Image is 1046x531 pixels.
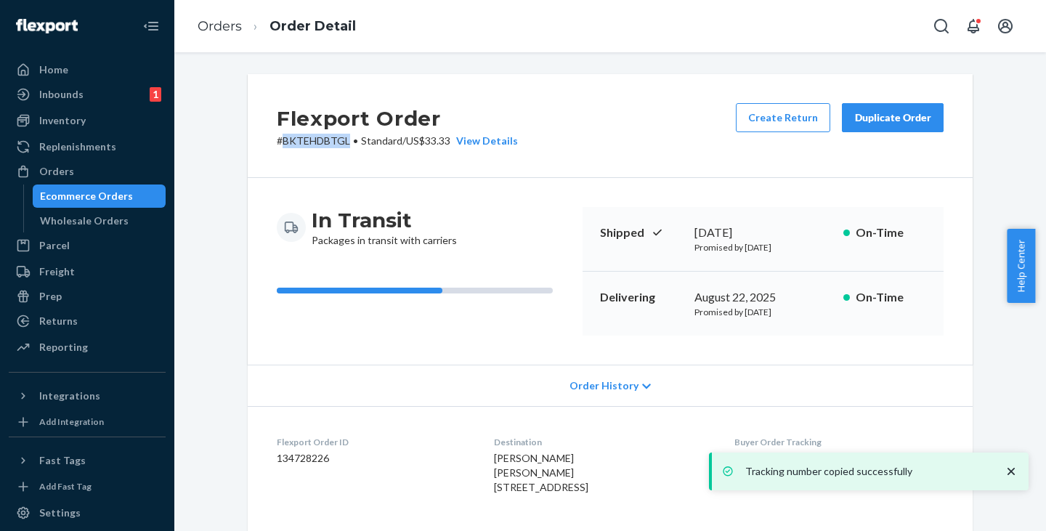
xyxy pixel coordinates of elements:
[569,378,638,393] span: Order History
[9,478,166,495] a: Add Fast Tag
[856,289,926,306] p: On-Time
[9,160,166,183] a: Orders
[312,207,457,248] div: Packages in transit with carriers
[39,340,88,354] div: Reporting
[33,185,166,208] a: Ecommerce Orders
[959,12,988,41] button: Open notifications
[1007,229,1035,303] button: Help Center
[9,234,166,257] a: Parcel
[39,62,68,77] div: Home
[39,113,86,128] div: Inventory
[9,413,166,431] a: Add Integration
[745,464,989,479] p: Tracking number copied successfully
[40,189,133,203] div: Ecommerce Orders
[9,501,166,524] a: Settings
[186,5,368,48] ol: breadcrumbs
[600,289,683,306] p: Delivering
[277,436,471,448] dt: Flexport Order ID
[991,12,1020,41] button: Open account menu
[494,452,588,493] span: [PERSON_NAME] [PERSON_NAME] [STREET_ADDRESS]
[9,449,166,472] button: Fast Tags
[842,103,944,132] button: Duplicate Order
[353,134,358,147] span: •
[694,289,832,306] div: August 22, 2025
[694,241,832,254] p: Promised by [DATE]
[312,207,457,233] h3: In Transit
[694,224,832,241] div: [DATE]
[39,289,62,304] div: Prep
[9,285,166,308] a: Prep
[39,480,92,493] div: Add Fast Tag
[734,436,944,448] dt: Buyer Order Tracking
[927,12,956,41] button: Open Search Box
[39,416,104,428] div: Add Integration
[39,238,70,253] div: Parcel
[198,18,242,34] a: Orders
[39,87,84,102] div: Inbounds
[39,389,100,403] div: Integrations
[9,109,166,132] a: Inventory
[9,135,166,158] a: Replenishments
[600,224,683,241] p: Shipped
[40,214,129,228] div: Wholesale Orders
[361,134,402,147] span: Standard
[736,103,830,132] button: Create Return
[9,83,166,106] a: Inbounds1
[16,19,78,33] img: Flexport logo
[494,436,710,448] dt: Destination
[450,134,518,148] button: View Details
[137,12,166,41] button: Close Navigation
[39,453,86,468] div: Fast Tags
[854,110,931,125] div: Duplicate Order
[277,134,518,148] p: # BKTEHDBTGL / US$33.33
[33,209,166,232] a: Wholesale Orders
[39,506,81,520] div: Settings
[269,18,356,34] a: Order Detail
[39,264,75,279] div: Freight
[150,87,161,102] div: 1
[39,314,78,328] div: Returns
[39,164,74,179] div: Orders
[9,260,166,283] a: Freight
[1004,464,1018,479] svg: close toast
[9,336,166,359] a: Reporting
[9,58,166,81] a: Home
[856,224,926,241] p: On-Time
[277,451,471,466] dd: 134728226
[9,309,166,333] a: Returns
[694,306,832,318] p: Promised by [DATE]
[9,384,166,408] button: Integrations
[277,103,518,134] h2: Flexport Order
[39,139,116,154] div: Replenishments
